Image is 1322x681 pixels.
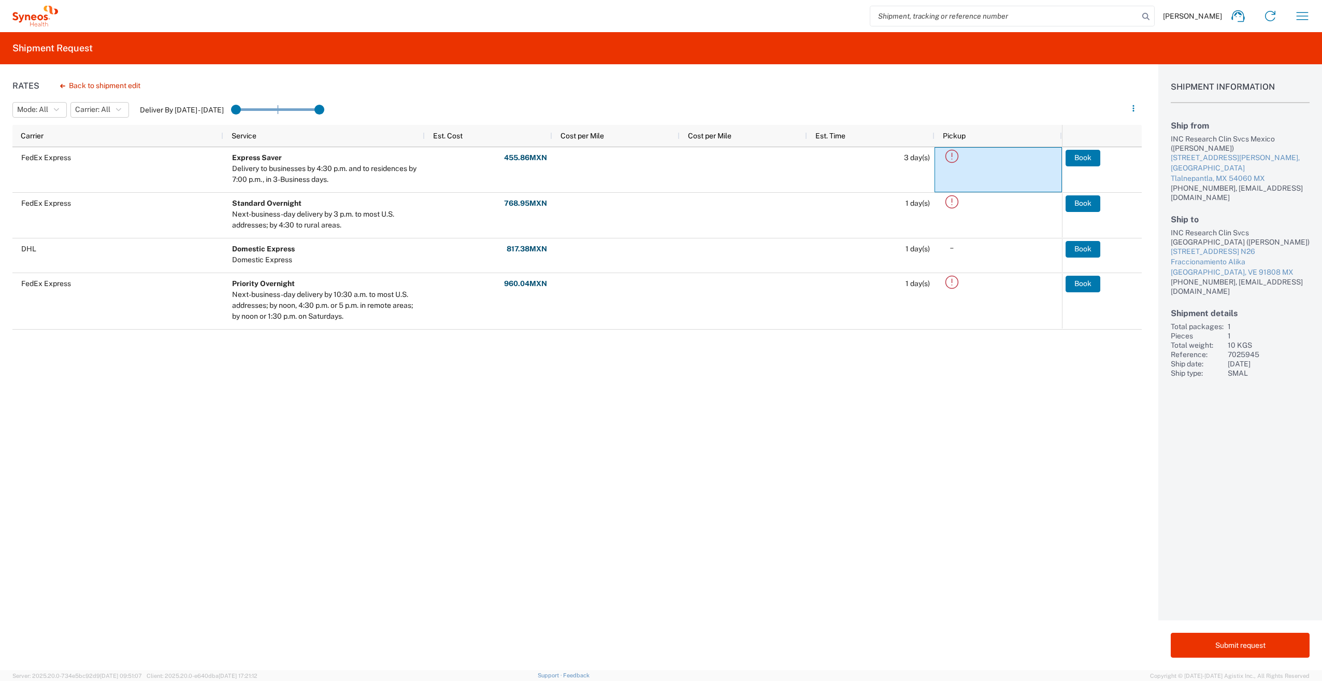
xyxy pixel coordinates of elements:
[1171,82,1310,103] h1: Shipment Information
[232,289,420,322] div: Next-business-day delivery by 10:30 a.m. to most U.S. addresses; by noon, 4:30 p.m. or 5 p.m. in ...
[1066,150,1100,166] button: Book
[1228,368,1310,378] div: SMAL
[1171,247,1310,277] a: [STREET_ADDRESS] N26 Fraccionamiento Alika[GEOGRAPHIC_DATA], VE 91808 MX
[147,673,257,679] span: Client: 2025.20.0-e640dba
[504,150,548,166] button: 455.86MXN
[12,102,67,118] button: Mode: All
[563,672,590,678] a: Feedback
[1171,267,1310,278] div: [GEOGRAPHIC_DATA], VE 91808 MX
[12,673,142,679] span: Server: 2025.20.0-734e5bc92d9
[506,241,548,258] button: 817.38MXN
[1066,195,1100,212] button: Book
[1171,322,1224,331] div: Total packages:
[12,81,39,91] h1: Rates
[504,153,547,163] strong: 455.86 MXN
[1171,350,1224,359] div: Reference:
[561,132,604,140] span: Cost per Mile
[52,77,149,95] button: Back to shipment edit
[70,102,129,118] button: Carrier: All
[504,276,548,292] button: 960.04MXN
[538,672,564,678] a: Support
[904,153,930,162] span: 3 day(s)
[1163,11,1222,21] span: [PERSON_NAME]
[12,42,93,54] h2: Shipment Request
[21,199,71,207] span: FedEx Express
[906,245,930,253] span: 1 day(s)
[1228,322,1310,331] div: 1
[1171,121,1310,131] h2: Ship from
[1171,247,1310,267] div: [STREET_ADDRESS] N26 Fraccionamiento Alika
[504,198,547,208] strong: 768.95 MXN
[232,209,420,231] div: Next-business-day delivery by 3 p.m. to most U.S. addresses; by 4:30 to rural areas.
[1171,183,1310,202] div: [PHONE_NUMBER], [EMAIL_ADDRESS][DOMAIN_NAME]
[906,199,930,207] span: 1 day(s)
[75,105,110,115] span: Carrier: All
[943,132,966,140] span: Pickup
[1171,359,1224,368] div: Ship date:
[1066,241,1100,258] button: Book
[1171,331,1224,340] div: Pieces
[1228,350,1310,359] div: 7025945
[21,245,36,253] span: DHL
[1171,340,1224,350] div: Total weight:
[1171,277,1310,296] div: [PHONE_NUMBER], [EMAIL_ADDRESS][DOMAIN_NAME]
[1171,174,1310,184] div: Tlalnepantla, MX 54060 MX
[21,132,44,140] span: Carrier
[232,254,295,265] div: Domestic Express
[232,279,295,288] b: Priority Overnight
[433,132,463,140] span: Est. Cost
[1228,359,1310,368] div: [DATE]
[1150,671,1310,680] span: Copyright © [DATE]-[DATE] Agistix Inc., All Rights Reserved
[232,163,420,185] div: Delivery to businesses by 4:30 p.m. and to residences by 7:00 p.m., in 3-Business days.
[1171,228,1310,247] div: INC Research Clin Svcs [GEOGRAPHIC_DATA] ([PERSON_NAME])
[1228,340,1310,350] div: 10 KGS
[232,245,295,253] b: Domestic Express
[507,244,547,254] strong: 817.38 MXN
[1228,331,1310,340] div: 1
[906,279,930,288] span: 1 day(s)
[1171,134,1310,153] div: INC Research Clin Svcs Mexico ([PERSON_NAME])
[1171,153,1310,173] div: [STREET_ADDRESS][PERSON_NAME], [GEOGRAPHIC_DATA]
[1171,153,1310,183] a: [STREET_ADDRESS][PERSON_NAME], [GEOGRAPHIC_DATA]Tlalnepantla, MX 54060 MX
[232,199,301,207] b: Standard Overnight
[21,153,71,162] span: FedEx Express
[504,279,547,289] strong: 960.04 MXN
[17,105,48,115] span: Mode: All
[504,195,548,212] button: 768.95MXN
[870,6,1139,26] input: Shipment, tracking or reference number
[219,673,257,679] span: [DATE] 17:21:12
[232,153,282,162] b: Express Saver
[688,132,731,140] span: Cost per Mile
[21,279,71,288] span: FedEx Express
[1171,215,1310,224] h2: Ship to
[1171,308,1310,318] h2: Shipment details
[1066,276,1100,292] button: Book
[1171,368,1224,378] div: Ship type:
[100,673,142,679] span: [DATE] 09:51:07
[140,105,224,115] label: Deliver By [DATE] - [DATE]
[815,132,845,140] span: Est. Time
[1171,633,1310,658] button: Submit request
[232,132,256,140] span: Service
